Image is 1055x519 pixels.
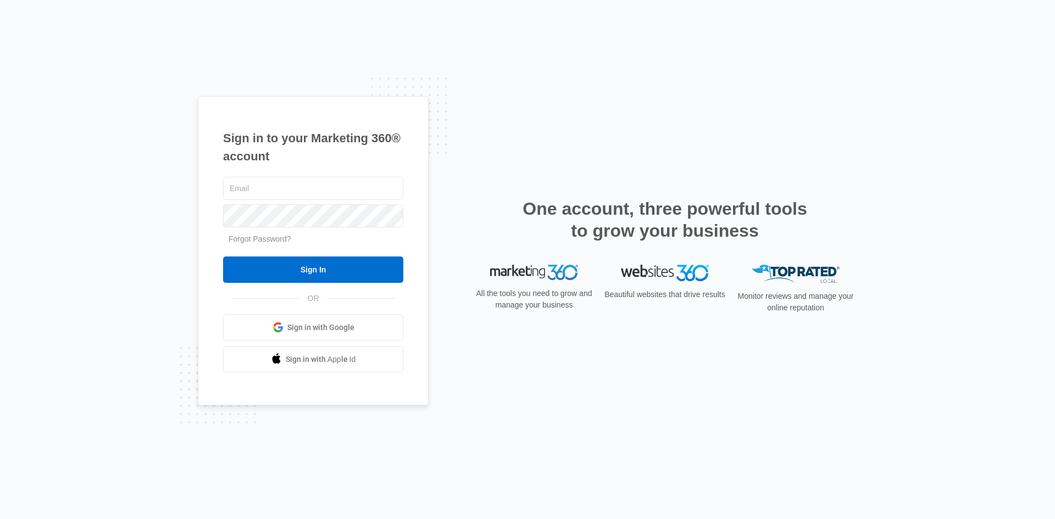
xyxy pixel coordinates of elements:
[287,322,354,333] span: Sign in with Google
[223,177,403,200] input: Email
[519,198,810,242] h2: One account, three powerful tools to grow your business
[621,265,709,281] img: Websites 360
[603,289,726,300] p: Beautiful websites that drive results
[229,235,291,243] a: Forgot Password?
[223,256,403,283] input: Sign In
[286,354,356,365] span: Sign in with Apple Id
[490,265,578,280] img: Marketing 360
[223,129,403,165] h1: Sign in to your Marketing 360® account
[752,265,840,283] img: Top Rated Local
[223,314,403,341] a: Sign in with Google
[734,291,857,314] p: Monitor reviews and manage your online reputation
[223,346,403,372] a: Sign in with Apple Id
[300,293,327,304] span: OR
[473,288,596,311] p: All the tools you need to grow and manage your business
